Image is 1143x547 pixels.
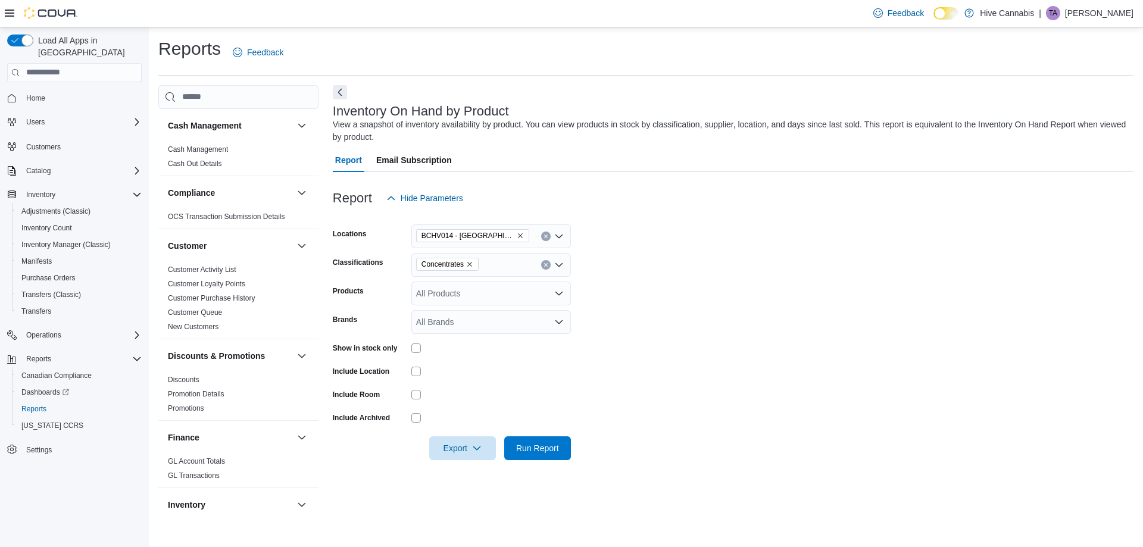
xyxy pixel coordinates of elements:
span: New Customers [168,322,218,332]
span: Operations [21,328,142,342]
a: Manifests [17,254,57,268]
a: Customer Queue [168,308,222,317]
button: Manifests [12,253,146,270]
a: Inventory Manager (Classic) [17,237,115,252]
div: Customer [158,262,318,339]
label: Include Archived [333,413,390,423]
button: Compliance [295,186,309,200]
span: Export [436,436,489,460]
a: Customers [21,140,65,154]
div: Finance [158,454,318,487]
span: Dashboards [21,387,69,397]
span: Settings [21,442,142,457]
div: Compliance [158,210,318,229]
span: Reports [17,402,142,416]
label: Products [333,286,364,296]
span: Transfers (Classic) [21,290,81,299]
button: Remove BCHV014 - Abbotsford from selection in this group [517,232,524,239]
a: Feedback [228,40,288,64]
button: Catalog [2,162,146,179]
label: Include Location [333,367,389,376]
a: Reports [17,402,51,416]
span: Load All Apps in [GEOGRAPHIC_DATA] [33,35,142,58]
span: Washington CCRS [17,418,142,433]
span: Inventory Count [17,221,142,235]
button: Run Report [504,436,571,460]
span: Discounts [168,375,199,385]
a: Promotions [168,404,204,412]
h3: Inventory On Hand by Product [333,104,509,118]
div: Toby Atkinson [1046,6,1060,20]
span: TA [1049,6,1057,20]
button: Inventory Count [12,220,146,236]
label: Include Room [333,390,380,399]
span: Adjustments (Classic) [21,207,90,216]
button: Inventory Manager (Classic) [12,236,146,253]
span: Manifests [17,254,142,268]
a: Discounts [168,376,199,384]
span: Feedback [888,7,924,19]
a: Home [21,91,50,105]
span: Catalog [21,164,142,178]
button: Transfers (Classic) [12,286,146,303]
span: Canadian Compliance [21,371,92,380]
span: GL Transactions [168,471,220,480]
button: Settings [2,441,146,458]
label: Locations [333,229,367,239]
button: Open list of options [554,317,564,327]
h3: Inventory [168,499,205,511]
span: Promotion Details [168,389,224,399]
span: Inventory Manager (Classic) [21,240,111,249]
button: Inventory [168,499,292,511]
button: Discounts & Promotions [168,350,292,362]
button: Open list of options [554,289,564,298]
h3: Discounts & Promotions [168,350,265,362]
button: Purchase Orders [12,270,146,286]
span: BCHV014 - Abbotsford [416,229,529,242]
span: Settings [26,445,52,455]
span: Dashboards [17,385,142,399]
button: Catalog [21,164,55,178]
a: GL Transactions [168,471,220,480]
span: Manifests [21,257,52,266]
button: Cash Management [295,118,309,133]
button: Hide Parameters [382,186,468,210]
span: Customers [26,142,61,152]
button: Finance [295,430,309,445]
a: Settings [21,443,57,457]
img: Cova [24,7,77,19]
span: Canadian Compliance [17,368,142,383]
span: Customer Activity List [168,265,236,274]
p: [PERSON_NAME] [1065,6,1133,20]
span: Transfers (Classic) [17,287,142,302]
span: Home [26,93,45,103]
span: Purchase Orders [21,273,76,283]
span: Transfers [17,304,142,318]
span: Home [21,90,142,105]
h3: Customer [168,240,207,252]
span: Run Report [516,442,559,454]
button: [US_STATE] CCRS [12,417,146,434]
span: Customers [21,139,142,154]
span: Transfers [21,307,51,316]
button: Cash Management [168,120,292,132]
span: Purchase Orders [17,271,142,285]
a: Dashboards [12,384,146,401]
span: Concentrates [421,258,464,270]
span: Inventory Count [21,223,72,233]
a: Customer Loyalty Points [168,280,245,288]
p: | [1039,6,1041,20]
a: OCS Transaction Submission Details [168,212,285,221]
span: Users [21,115,142,129]
button: Reports [2,351,146,367]
button: Clear input [541,260,551,270]
span: Cash Management [168,145,228,154]
button: Customers [2,137,146,155]
a: GL Account Totals [168,457,225,465]
p: Hive Cannabis [980,6,1034,20]
button: Finance [168,432,292,443]
span: Reports [26,354,51,364]
span: Feedback [247,46,283,58]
